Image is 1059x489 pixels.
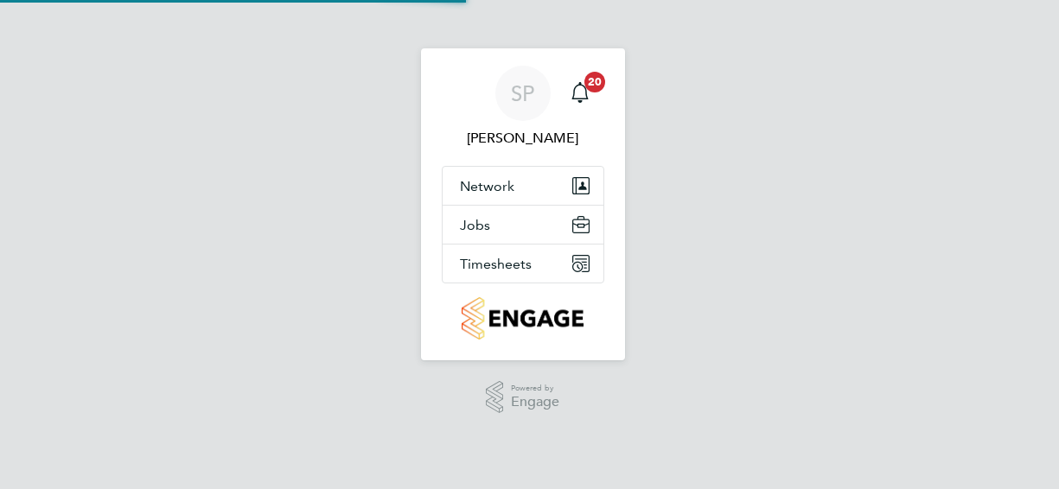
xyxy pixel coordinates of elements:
a: SP[PERSON_NAME] [442,66,604,149]
span: Jobs [460,217,490,233]
button: Timesheets [443,244,603,283]
img: countryside-properties-logo-retina.png [462,297,584,340]
span: Stephen Purdy [442,128,604,149]
span: SP [511,82,534,105]
a: Powered byEngage [486,381,559,414]
span: Timesheets [460,256,532,272]
button: Jobs [443,206,603,244]
span: 20 [584,72,605,92]
button: Network [443,167,603,205]
span: Network [460,178,514,194]
a: 20 [563,66,597,121]
a: Go to home page [442,297,604,340]
span: Powered by [511,381,559,396]
nav: Main navigation [421,48,625,360]
span: Engage [511,395,559,410]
